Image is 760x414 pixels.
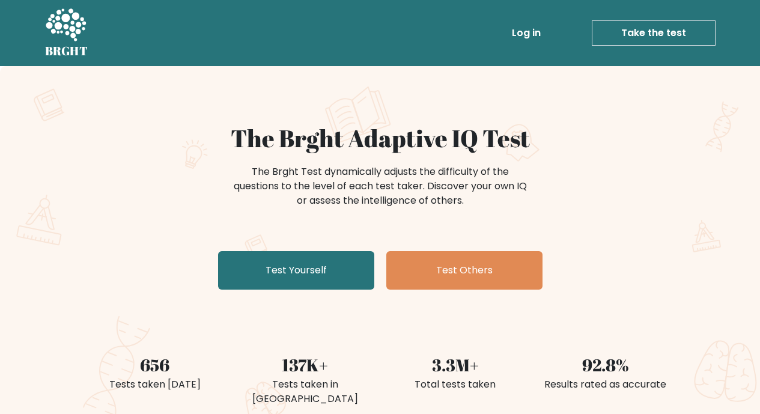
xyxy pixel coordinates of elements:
[230,165,530,208] div: The Brght Test dynamically adjusts the difficulty of the questions to the level of each test take...
[388,352,523,377] div: 3.3M+
[386,251,543,290] a: Test Others
[388,377,523,392] div: Total tests taken
[538,377,673,392] div: Results rated as accurate
[45,44,88,58] h5: BRGHT
[538,352,673,377] div: 92.8%
[237,377,373,406] div: Tests taken in [GEOGRAPHIC_DATA]
[87,377,223,392] div: Tests taken [DATE]
[507,21,546,45] a: Log in
[218,251,374,290] a: Test Yourself
[592,20,716,46] a: Take the test
[237,352,373,377] div: 137K+
[45,5,88,61] a: BRGHT
[87,352,223,377] div: 656
[87,124,673,153] h1: The Brght Adaptive IQ Test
